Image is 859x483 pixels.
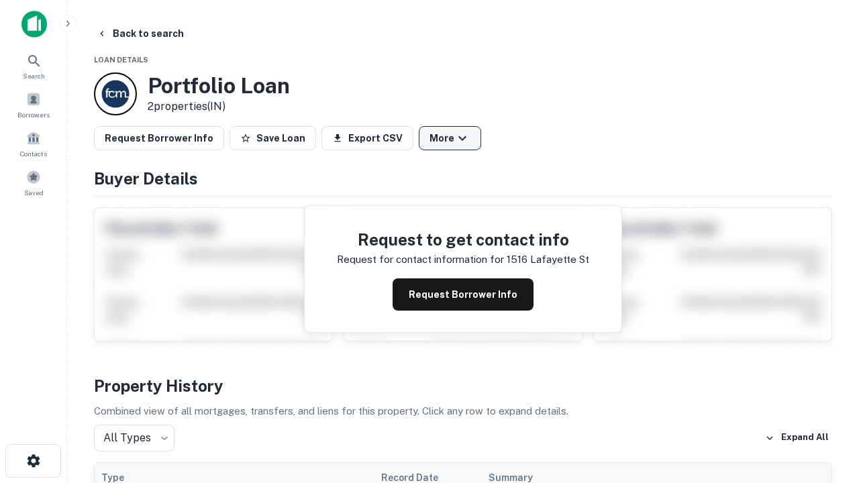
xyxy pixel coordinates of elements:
p: Combined view of all mortgages, transfers, and liens for this property. Click any row to expand d... [94,403,832,419]
a: Search [4,48,63,84]
h3: Portfolio Loan [148,73,290,99]
h4: Request to get contact info [337,227,589,252]
h4: Property History [94,374,832,398]
a: Saved [4,164,63,201]
a: Borrowers [4,87,63,123]
span: Borrowers [17,109,50,120]
button: Export CSV [321,126,413,150]
a: Contacts [4,125,63,162]
span: Search [23,70,45,81]
span: Contacts [20,148,47,159]
p: 1516 lafayette st [507,252,589,268]
h4: Buyer Details [94,166,832,191]
iframe: Chat Widget [792,376,859,440]
button: Request Borrower Info [94,126,224,150]
button: Request Borrower Info [393,278,534,311]
span: Saved [24,187,44,198]
p: Request for contact information for [337,252,504,268]
button: Save Loan [230,126,316,150]
div: All Types [94,425,174,451]
button: Back to search [91,21,189,46]
img: capitalize-icon.png [21,11,47,38]
p: 2 properties (IN) [148,99,290,115]
button: More [419,126,481,150]
span: Loan Details [94,56,148,64]
button: Expand All [762,428,832,448]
